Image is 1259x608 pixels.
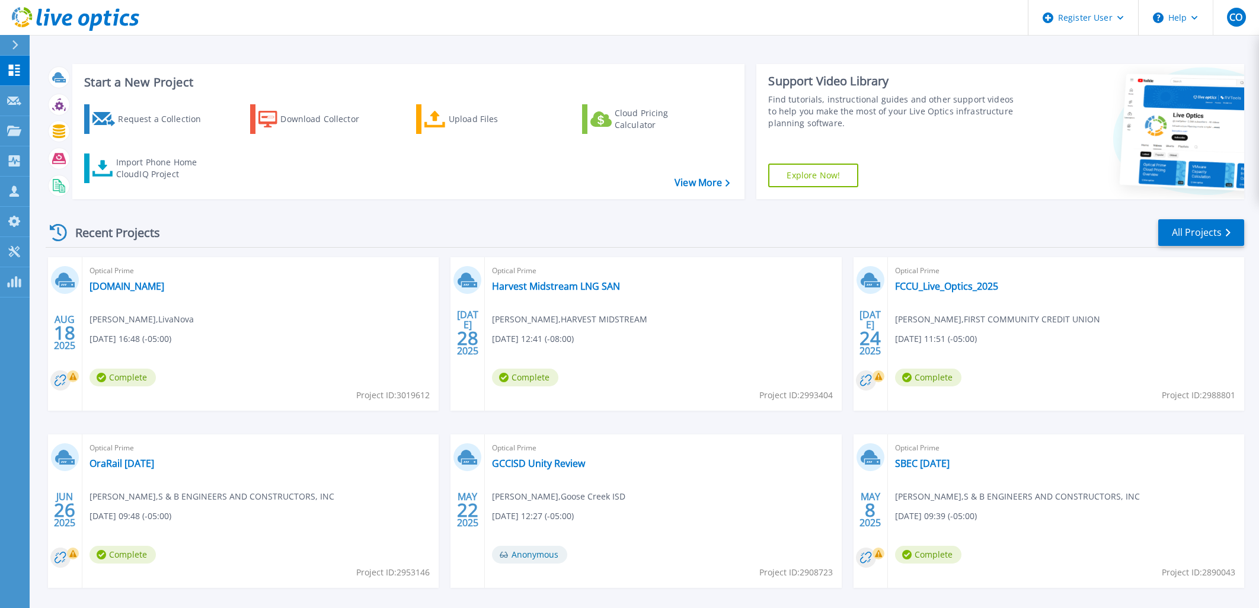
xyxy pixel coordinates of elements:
[54,328,75,338] span: 18
[582,104,714,134] a: Cloud Pricing Calculator
[457,505,478,515] span: 22
[768,164,858,187] a: Explore Now!
[356,566,430,579] span: Project ID: 2953146
[53,488,76,532] div: JUN 2025
[895,313,1100,326] span: [PERSON_NAME] , FIRST COMMUNITY CREDIT UNION
[492,264,834,277] span: Optical Prime
[1162,566,1235,579] span: Project ID: 2890043
[456,488,479,532] div: MAY 2025
[675,177,730,188] a: View More
[90,510,171,523] span: [DATE] 09:48 (-05:00)
[84,104,216,134] a: Request a Collection
[492,280,620,292] a: Harvest Midstream LNG SAN
[53,311,76,354] div: AUG 2025
[895,369,961,386] span: Complete
[1158,219,1244,246] a: All Projects
[90,313,194,326] span: [PERSON_NAME] , LivaNova
[90,441,432,455] span: Optical Prime
[859,333,881,343] span: 24
[865,505,875,515] span: 8
[250,104,382,134] a: Download Collector
[54,505,75,515] span: 26
[116,156,209,180] div: Import Phone Home CloudIQ Project
[457,333,478,343] span: 28
[492,510,574,523] span: [DATE] 12:27 (-05:00)
[895,332,977,345] span: [DATE] 11:51 (-05:00)
[449,107,544,131] div: Upload Files
[895,441,1237,455] span: Optical Prime
[759,389,833,402] span: Project ID: 2993404
[1162,389,1235,402] span: Project ID: 2988801
[492,490,625,503] span: [PERSON_NAME] , Goose Creek ISD
[895,510,977,523] span: [DATE] 09:39 (-05:00)
[895,546,961,564] span: Complete
[84,76,730,89] h3: Start a New Project
[280,107,375,131] div: Download Collector
[90,546,156,564] span: Complete
[492,457,585,469] a: GCCISD Unity Review
[759,566,833,579] span: Project ID: 2908723
[492,546,567,564] span: Anonymous
[118,107,213,131] div: Request a Collection
[768,94,1018,129] div: Find tutorials, instructional guides and other support videos to help you make the most of your L...
[492,441,834,455] span: Optical Prime
[356,389,430,402] span: Project ID: 3019612
[90,490,334,503] span: [PERSON_NAME] , S & B ENGINEERS AND CONSTRUCTORS, INC
[859,311,881,354] div: [DATE] 2025
[895,264,1237,277] span: Optical Prime
[895,457,950,469] a: SBEC [DATE]
[492,313,647,326] span: [PERSON_NAME] , HARVEST MIDSTREAM
[46,218,176,247] div: Recent Projects
[90,280,164,292] a: [DOMAIN_NAME]
[90,457,154,469] a: OraRail [DATE]
[492,332,574,345] span: [DATE] 12:41 (-08:00)
[859,488,881,532] div: MAY 2025
[492,369,558,386] span: Complete
[416,104,548,134] a: Upload Files
[615,107,710,131] div: Cloud Pricing Calculator
[895,280,998,292] a: FCCU_Live_Optics_2025
[456,311,479,354] div: [DATE] 2025
[90,264,432,277] span: Optical Prime
[895,490,1140,503] span: [PERSON_NAME] , S & B ENGINEERS AND CONSTRUCTORS, INC
[768,73,1018,89] div: Support Video Library
[90,332,171,345] span: [DATE] 16:48 (-05:00)
[90,369,156,386] span: Complete
[1229,12,1242,22] span: CO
